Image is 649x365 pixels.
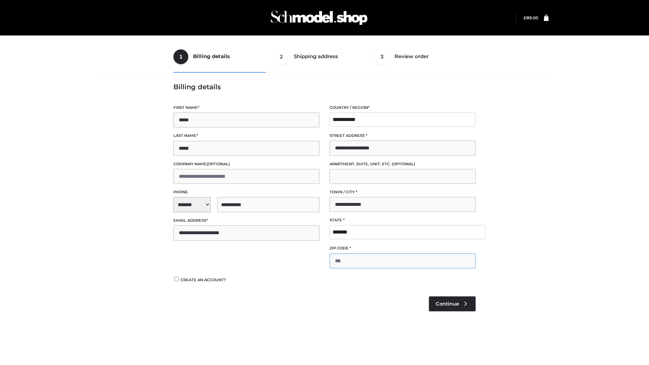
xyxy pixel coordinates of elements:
label: Last name [173,132,319,139]
label: Country / Region [330,104,476,111]
bdi: 89.00 [524,15,538,20]
label: State [330,217,476,223]
span: (optional) [207,162,230,166]
label: Email address [173,217,319,224]
span: (optional) [392,162,415,166]
label: ZIP Code [330,245,476,251]
span: Continue [436,301,459,307]
label: Apartment, suite, unit, etc. [330,161,476,167]
span: £ [524,15,526,20]
a: Continue [429,296,476,311]
label: First name [173,104,319,111]
label: Phone [173,189,319,195]
h3: Billing details [173,83,476,91]
img: Schmodel Admin 964 [268,4,370,31]
label: Company name [173,161,319,167]
input: Create an account? [173,277,179,281]
label: Town / City [330,189,476,195]
label: Street address [330,132,476,139]
span: Create an account? [181,277,226,282]
a: £89.00 [524,15,538,20]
